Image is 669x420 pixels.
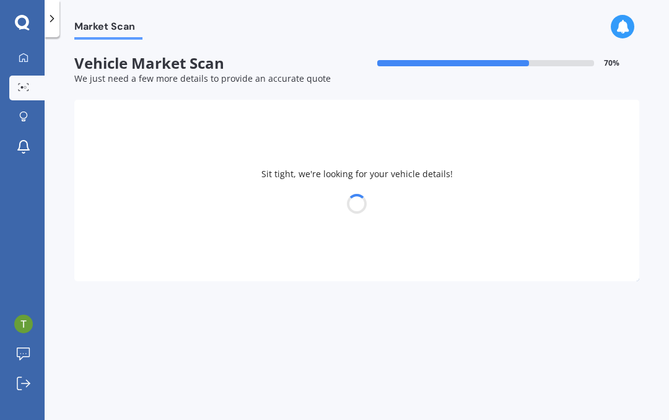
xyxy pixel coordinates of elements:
[74,72,331,84] span: We just need a few more details to provide an accurate quote
[14,315,33,333] img: ACg8ocL6tIJA1reUbKDfDZDqiFEiLKIAkhF-XcW1FvjkcnqdKtxtimY=s96-c
[74,20,142,37] span: Market Scan
[604,59,619,68] span: 70 %
[74,100,639,281] div: Sit tight, we're looking for your vehicle details!
[74,55,357,72] span: Vehicle Market Scan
